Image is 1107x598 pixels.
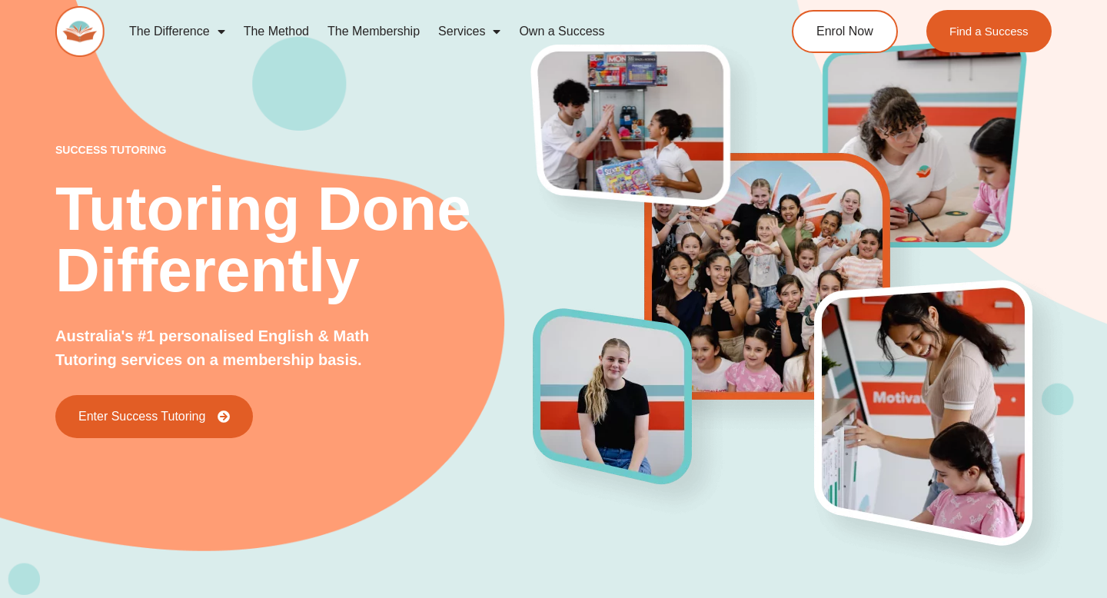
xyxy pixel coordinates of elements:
nav: Menu [120,14,735,49]
a: The Difference [120,14,234,49]
span: Find a Success [949,25,1029,37]
a: The Method [234,14,318,49]
a: Enrol Now [792,10,898,53]
p: success tutoring [55,145,534,155]
h2: Tutoring Done Differently [55,178,534,301]
a: The Membership [318,14,429,49]
a: Find a Success [926,10,1052,52]
p: Australia's #1 personalised English & Math Tutoring services on a membership basis. [55,324,404,372]
span: Enter Success Tutoring [78,410,205,423]
span: Enrol Now [816,25,873,38]
a: Own a Success [510,14,613,49]
a: Services [429,14,510,49]
a: Enter Success Tutoring [55,395,253,438]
